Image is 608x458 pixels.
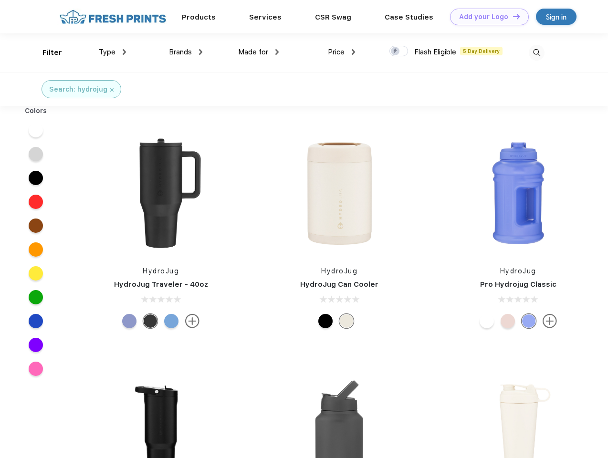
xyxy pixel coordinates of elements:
[529,45,545,61] img: desktop_search.svg
[339,314,354,328] div: Cream
[164,314,178,328] div: Riptide
[536,9,577,25] a: Sign in
[110,88,114,92] img: filter_cancel.svg
[57,9,169,25] img: fo%20logo%202.webp
[49,84,107,94] div: Search: hydrojug
[459,13,508,21] div: Add your Logo
[122,314,136,328] div: Peri
[522,314,536,328] div: Hyper Blue
[414,48,456,56] span: Flash Eligible
[114,280,208,289] a: HydroJug Traveler - 40oz
[97,130,224,257] img: func=resize&h=266
[513,14,520,19] img: DT
[546,11,566,22] div: Sign in
[321,267,357,275] a: HydroJug
[42,47,62,58] div: Filter
[318,314,333,328] div: Black
[501,314,515,328] div: Pink Sand
[500,267,536,275] a: HydroJug
[480,314,494,328] div: White
[238,48,268,56] span: Made for
[455,130,582,257] img: func=resize&h=266
[543,314,557,328] img: more.svg
[300,280,378,289] a: HydroJug Can Cooler
[275,49,279,55] img: dropdown.png
[143,314,157,328] div: Black
[185,314,199,328] img: more.svg
[123,49,126,55] img: dropdown.png
[18,106,54,116] div: Colors
[99,48,115,56] span: Type
[182,13,216,21] a: Products
[328,48,345,56] span: Price
[276,130,403,257] img: func=resize&h=266
[143,267,179,275] a: HydroJug
[480,280,556,289] a: Pro Hydrojug Classic
[460,47,503,55] span: 5 Day Delivery
[199,49,202,55] img: dropdown.png
[352,49,355,55] img: dropdown.png
[169,48,192,56] span: Brands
